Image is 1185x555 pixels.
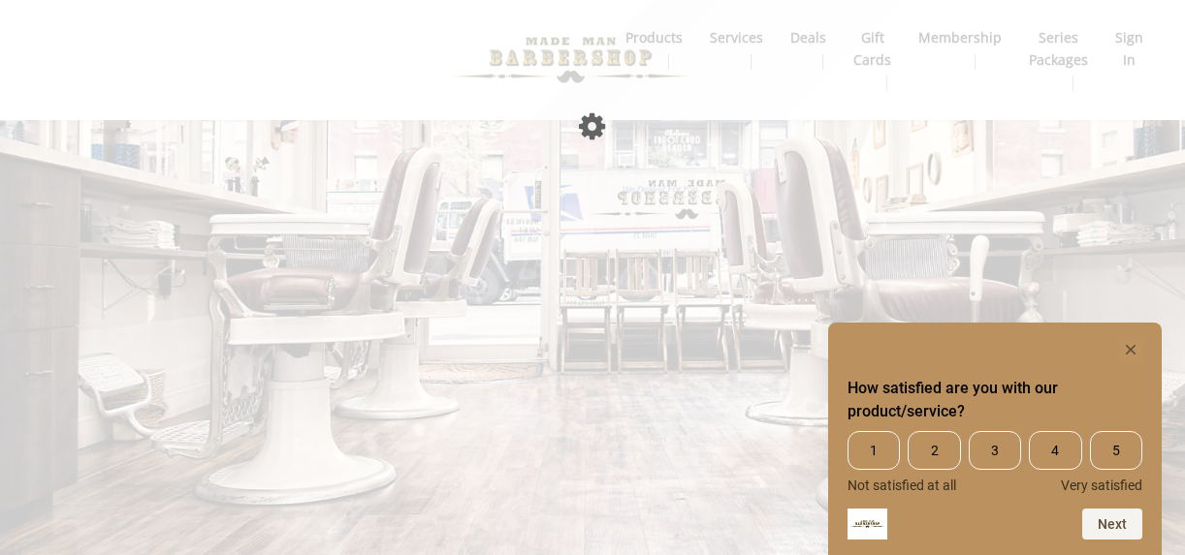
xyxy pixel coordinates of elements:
span: 3 [969,431,1021,470]
button: Next question [1082,509,1142,540]
span: 2 [908,431,960,470]
span: 1 [848,431,900,470]
div: How satisfied are you with our product/service? Select an option from 1 to 5, with 1 being Not sa... [848,431,1142,493]
span: 5 [1090,431,1142,470]
span: Very satisfied [1061,478,1142,493]
span: 4 [1029,431,1081,470]
span: Not satisfied at all [848,478,956,493]
div: How satisfied are you with our product/service? Select an option from 1 to 5, with 1 being Not sa... [848,338,1142,540]
h2: How satisfied are you with our product/service? Select an option from 1 to 5, with 1 being Not sa... [848,377,1142,423]
button: Hide survey [1119,338,1142,361]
